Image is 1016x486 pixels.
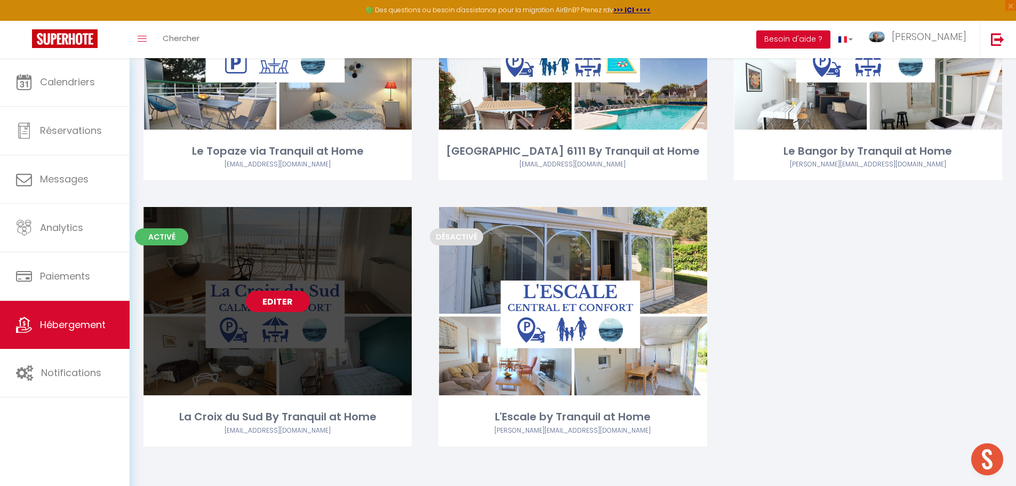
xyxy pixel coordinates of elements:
[756,30,830,49] button: Besoin d'aide ?
[143,160,412,170] div: Airbnb
[135,228,188,245] span: Activé
[869,31,885,42] img: ...
[430,228,483,245] span: Désactivé
[143,409,412,425] div: La Croix du Sud By Tranquil at Home
[41,366,101,379] span: Notifications
[155,21,207,58] a: Chercher
[40,221,83,234] span: Analytics
[971,443,1003,475] div: Ouvrir le chat
[991,33,1004,46] img: logout
[246,291,310,312] a: Editer
[861,21,980,58] a: ... [PERSON_NAME]
[143,426,412,436] div: Airbnb
[40,318,106,331] span: Hébergement
[143,143,412,160] div: Le Topaze via Tranquil at Home
[892,30,966,43] span: [PERSON_NAME]
[438,160,707,170] div: Airbnb
[163,33,199,44] span: Chercher
[613,5,651,14] a: >>> ICI <<<<
[734,143,1002,160] div: Le Bangor by Tranquil at Home
[438,426,707,436] div: Airbnb
[438,143,707,160] div: [GEOGRAPHIC_DATA] 6111 By Tranquil at Home
[40,124,102,137] span: Réservations
[734,160,1002,170] div: Airbnb
[40,75,95,89] span: Calendriers
[438,409,707,425] div: L'Escale by Tranquil at Home
[40,172,89,186] span: Messages
[32,29,98,48] img: Super Booking
[40,269,90,283] span: Paiements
